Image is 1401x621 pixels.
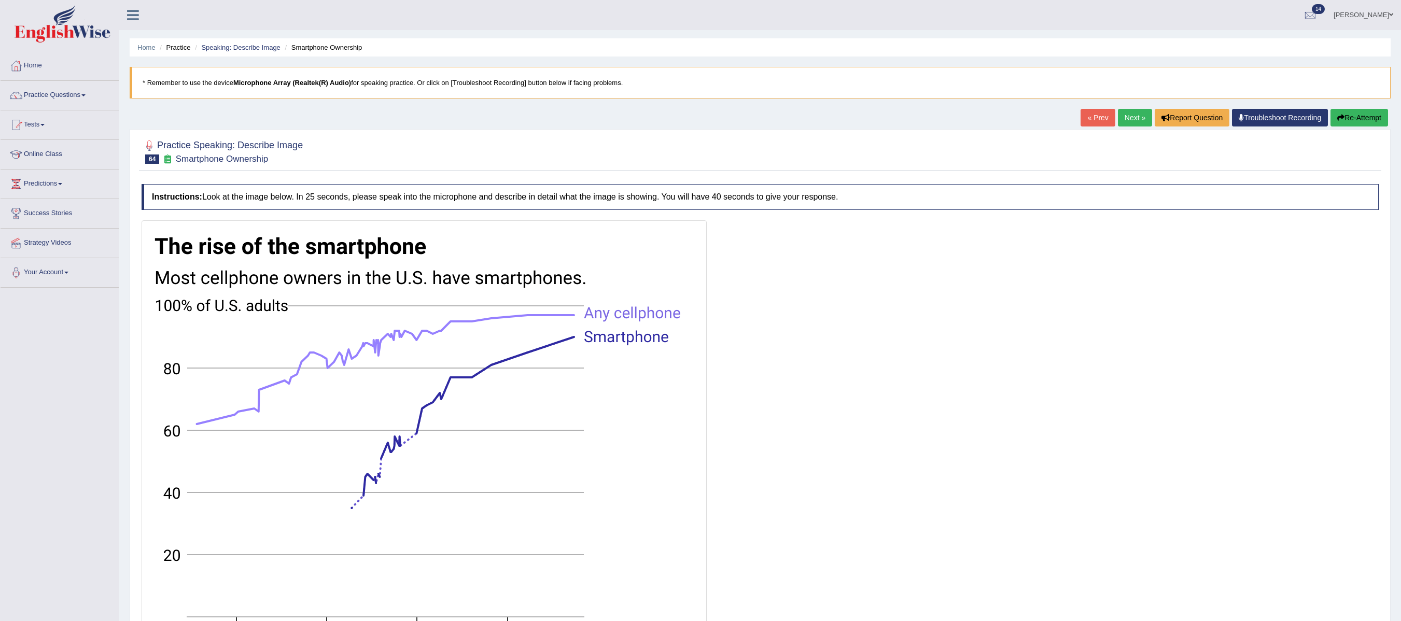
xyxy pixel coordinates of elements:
a: Speaking: Describe Image [201,44,280,51]
a: Your Account [1,258,119,284]
a: Troubleshoot Recording [1232,109,1328,126]
li: Practice [157,43,190,52]
b: Microphone Array (Realtek(R) Audio) [233,79,351,87]
a: « Prev [1081,109,1115,126]
a: Next » [1118,109,1152,126]
small: Smartphone Ownership [176,154,269,164]
button: Report Question [1155,109,1229,126]
small: Exam occurring question [162,154,173,164]
a: Predictions [1,170,119,195]
span: 14 [1312,4,1325,14]
h2: Practice Speaking: Describe Image [142,138,303,164]
a: Practice Questions [1,81,119,107]
h4: Look at the image below. In 25 seconds, please speak into the microphone and describe in detail w... [142,184,1379,210]
a: Tests [1,110,119,136]
a: Home [1,51,119,77]
span: 64 [145,154,159,164]
a: Strategy Videos [1,229,119,255]
button: Re-Attempt [1330,109,1388,126]
li: Smartphone Ownership [282,43,362,52]
a: Online Class [1,140,119,166]
b: Instructions: [152,192,202,201]
a: Home [137,44,156,51]
a: Success Stories [1,199,119,225]
blockquote: * Remember to use the device for speaking practice. Or click on [Troubleshoot Recording] button b... [130,67,1391,98]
